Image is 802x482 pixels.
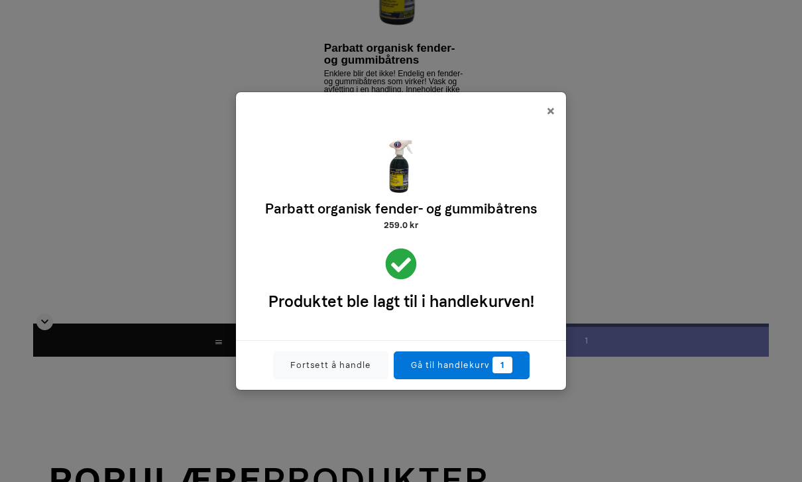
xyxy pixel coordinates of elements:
h6: Parbatt organisk fender- og gummibåtrens [265,198,537,219]
span: 1 [492,357,512,373]
button: Close [536,92,566,129]
span: × [546,101,555,120]
a: Gå til handlekurv1 [394,351,530,379]
button: Fortsett å handle [273,351,388,379]
span: 259.0 kr [384,220,418,230]
img: Produktbilde [380,140,422,193]
h5: Produktet ble lagt til i handlekurven! [247,290,555,314]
